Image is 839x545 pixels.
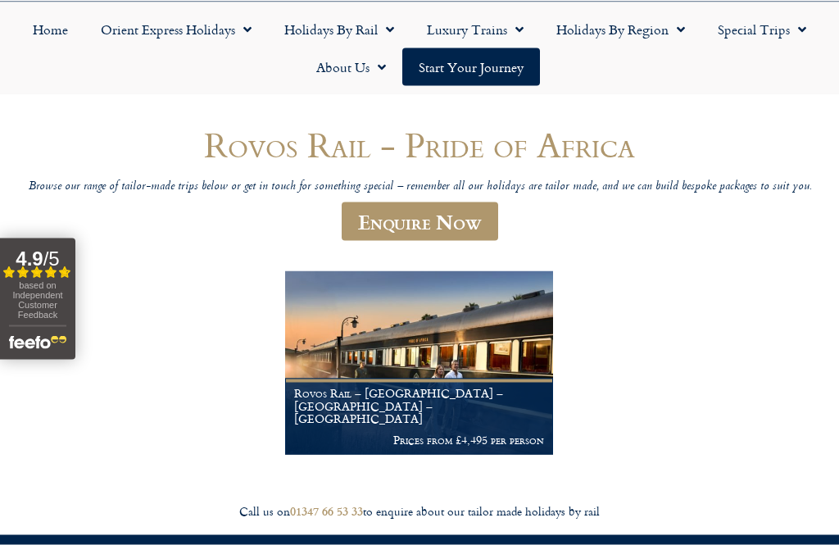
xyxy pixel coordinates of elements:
[84,11,268,48] a: Orient Express Holidays
[402,48,540,86] a: Start your Journey
[26,179,813,195] p: Browse our range of tailor-made trips below or get in touch for something special – remember all ...
[285,271,554,455] a: Rovos Rail – [GEOGRAPHIC_DATA] – [GEOGRAPHIC_DATA] – [GEOGRAPHIC_DATA] Prices from £4,495 per person
[342,202,498,241] a: Enquire Now
[294,387,544,425] h1: Rovos Rail – [GEOGRAPHIC_DATA] – [GEOGRAPHIC_DATA] – [GEOGRAPHIC_DATA]
[16,11,84,48] a: Home
[285,271,553,454] img: Pride Of Africa Train Holiday
[26,125,813,164] h1: Rovos Rail - Pride of Africa
[8,504,831,520] div: Call us on to enquire about our tailor made holidays by rail
[540,11,701,48] a: Holidays by Region
[8,11,831,86] nav: Menu
[290,502,363,520] a: 01347 66 53 33
[410,11,540,48] a: Luxury Trains
[268,11,410,48] a: Holidays by Rail
[300,48,402,86] a: About Us
[701,11,823,48] a: Special Trips
[294,434,544,447] p: Prices from £4,495 per person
